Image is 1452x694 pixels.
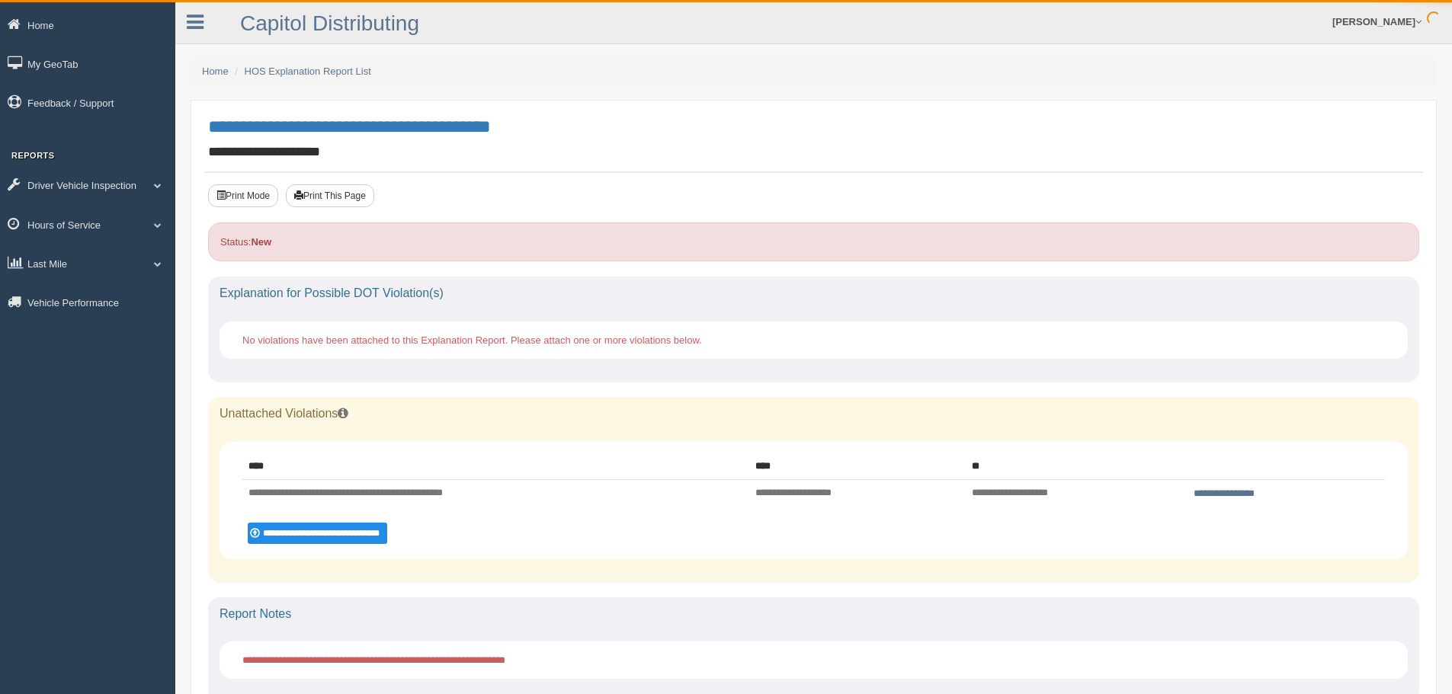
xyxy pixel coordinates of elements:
[286,184,374,207] button: Print This Page
[208,397,1419,430] div: Unattached Violations
[240,11,419,35] a: Capitol Distributing
[202,66,229,77] a: Home
[208,597,1419,631] div: Report Notes
[208,222,1419,261] div: Status:
[245,66,371,77] a: HOS Explanation Report List
[242,334,702,346] span: No violations have been attached to this Explanation Report. Please attach one or more violations...
[208,277,1419,310] div: Explanation for Possible DOT Violation(s)
[251,236,271,248] strong: New
[208,184,278,207] button: Print Mode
